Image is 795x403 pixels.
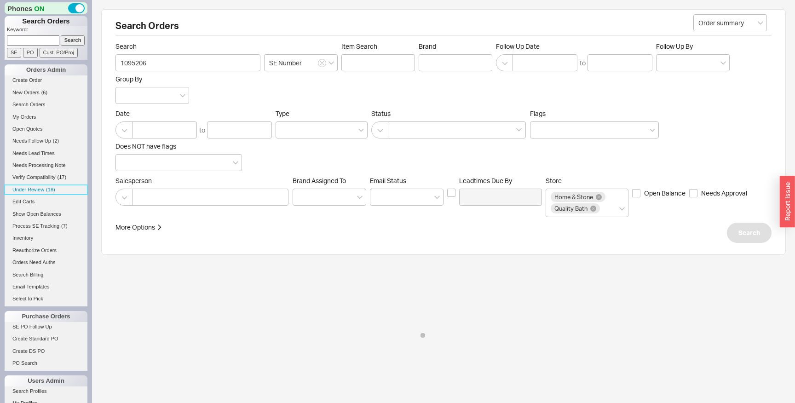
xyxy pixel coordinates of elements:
[115,21,772,35] h2: Search Orders
[5,2,87,14] div: Phones
[115,109,272,118] span: Date
[357,196,363,199] svg: open menu
[644,189,686,198] span: Open Balance
[738,227,760,238] span: Search
[693,14,767,31] input: Select...
[459,177,542,185] span: Leadtimes Due By
[689,189,697,197] input: Needs Approval
[530,109,546,117] span: Flags
[546,177,562,184] span: Store
[727,223,772,243] button: Search
[434,196,440,199] svg: open menu
[535,125,542,135] input: Flags
[554,194,593,200] span: Home & Stone
[5,185,87,195] a: Under Review(18)
[199,126,205,135] div: to
[656,42,693,50] span: Follow Up By
[5,136,87,146] a: Needs Follow Up(2)
[5,270,87,280] a: Search Billing
[12,187,44,192] span: Under Review
[281,125,287,135] input: Type
[496,42,652,51] span: Follow Up Date
[5,294,87,304] a: Select to Pick
[293,177,346,184] span: Brand Assigned To
[5,173,87,182] a: Verify Compatibility(17)
[758,21,763,25] svg: open menu
[5,282,87,292] a: Email Templates
[5,334,87,344] a: Create Standard PO
[61,35,85,45] input: Search
[61,223,67,229] span: ( 7 )
[115,42,260,51] span: Search
[12,138,51,144] span: Needs Follow Up
[12,162,66,168] span: Needs Processing Note
[5,88,87,98] a: New Orders(6)
[5,346,87,356] a: Create DS PO
[370,177,406,184] span: Em ​ ail Status
[5,311,87,322] div: Purchase Orders
[5,258,87,267] a: Orders Need Auths
[5,386,87,396] a: Search Profiles
[5,149,87,158] a: Needs Lead Times
[5,124,87,134] a: Open Quotes
[701,189,747,198] span: Needs Approval
[5,161,87,170] a: Needs Processing Note
[5,322,87,332] a: SE PO Follow Up
[41,90,47,95] span: ( 6 )
[12,223,59,229] span: Process SE Tracking
[34,4,45,13] span: ON
[341,42,415,51] span: Item Search
[580,58,586,68] div: to
[12,90,40,95] span: New Orders
[58,174,67,180] span: ( 17 )
[7,48,21,58] input: SE
[121,157,127,168] input: Does NOT have flags
[5,75,87,85] a: Create Order
[5,246,87,255] a: Reauthorize Orders
[5,64,87,75] div: Orders Admin
[371,109,526,118] span: Status
[115,177,289,185] span: Salesperson
[46,187,55,192] span: ( 18 )
[341,54,415,71] input: Item Search
[115,142,176,150] span: Does NOT have flags
[5,375,87,386] div: Users Admin
[115,223,155,232] div: More Options
[554,205,588,212] span: Quality Bath
[5,16,87,26] h1: Search Orders
[5,358,87,368] a: PO Search
[720,61,726,65] svg: open menu
[419,42,436,50] span: Brand
[12,174,56,180] span: Verify Compatibility
[5,221,87,231] a: Process SE Tracking(7)
[5,209,87,219] a: Show Open Balances
[115,223,162,232] button: More Options
[328,61,334,65] svg: open menu
[632,189,640,197] input: Open Balance
[5,197,87,207] a: Edit Carts
[23,48,38,58] input: PO
[5,233,87,243] a: Inventory
[7,26,87,35] p: Keyword:
[40,48,78,58] input: Cust. PO/Proj
[276,109,289,117] span: Type
[115,54,260,71] input: Search
[115,75,142,83] span: Group By
[601,203,608,214] input: Store
[5,100,87,109] a: Search Orders
[180,94,185,98] svg: open menu
[53,138,59,144] span: ( 2 )
[5,112,87,122] a: My Orders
